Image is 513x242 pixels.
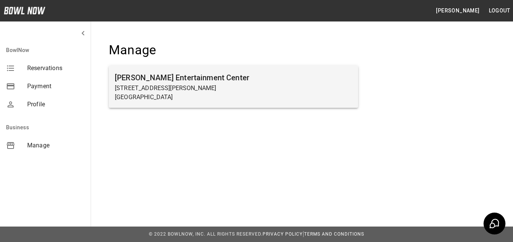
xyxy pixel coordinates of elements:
[263,231,303,237] a: Privacy Policy
[4,7,45,14] img: logo
[27,64,85,73] span: Reservations
[27,82,85,91] span: Payment
[27,100,85,109] span: Profile
[433,4,482,18] button: [PERSON_NAME]
[109,42,358,58] h4: Manage
[27,141,85,150] span: Manage
[149,231,263,237] span: © 2022 BowlNow, Inc. All Rights Reserved.
[304,231,364,237] a: Terms and Conditions
[115,72,352,84] h6: [PERSON_NAME] Entertainment Center
[115,84,352,93] p: [STREET_ADDRESS][PERSON_NAME]
[486,4,513,18] button: Logout
[115,93,352,102] p: [GEOGRAPHIC_DATA]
